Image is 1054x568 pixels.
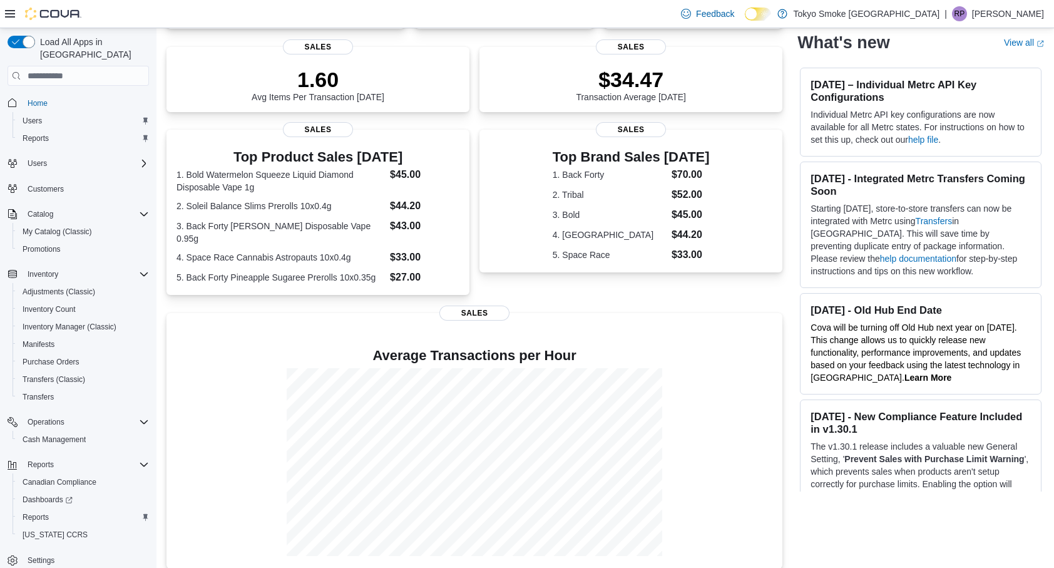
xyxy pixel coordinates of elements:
button: Inventory [3,266,154,283]
button: Reports [3,456,154,473]
span: Settings [28,555,54,565]
button: [US_STATE] CCRS [13,526,154,544]
input: Dark Mode [745,8,771,21]
span: Home [28,98,48,108]
span: Reports [23,512,49,522]
dt: 1. Back Forty [553,168,667,181]
a: [US_STATE] CCRS [18,527,93,542]
a: Transfers [916,216,953,226]
button: Users [3,155,154,172]
a: Customers [23,182,69,197]
span: Reports [18,510,149,525]
span: Washington CCRS [18,527,149,542]
span: Sales [439,306,509,321]
a: Transfers [18,390,59,405]
span: Inventory [23,267,149,282]
dt: 5. Space Race [553,249,667,261]
a: help documentation [880,254,956,264]
span: [US_STATE] CCRS [23,530,88,540]
span: Reports [23,457,149,472]
button: Operations [23,415,69,430]
span: Manifests [18,337,149,352]
a: Home [23,96,53,111]
span: Users [28,158,47,168]
a: Adjustments (Classic) [18,284,100,299]
a: Inventory Count [18,302,81,317]
button: Cash Management [13,431,154,448]
a: help file [908,135,938,145]
span: Customers [28,184,64,194]
dd: $27.00 [390,270,459,285]
button: Reports [23,457,59,472]
h3: Top Brand Sales [DATE] [553,150,710,165]
span: Purchase Orders [18,354,149,369]
button: Customers [3,180,154,198]
button: Transfers [13,388,154,406]
span: Sales [596,39,666,54]
a: Dashboards [18,492,78,507]
button: Catalog [23,207,58,222]
dd: $45.00 [672,207,710,222]
span: Dashboards [23,495,73,505]
span: Operations [28,417,64,427]
dt: 4. [GEOGRAPHIC_DATA] [553,229,667,241]
span: Reports [23,133,49,143]
span: Settings [23,552,149,568]
span: My Catalog (Classic) [18,224,149,239]
span: Users [18,113,149,128]
button: Inventory Manager (Classic) [13,318,154,336]
button: Purchase Orders [13,353,154,371]
span: Customers [23,181,149,197]
dt: 4. Space Race Cannabis Astropauts 10x0.4g [177,251,385,264]
span: My Catalog (Classic) [23,227,92,237]
h3: [DATE] - Old Hub End Date [811,304,1031,316]
span: RP [954,6,965,21]
dd: $33.00 [390,250,459,265]
span: Home [23,95,149,110]
span: Transfers [18,390,149,405]
button: Catalog [3,205,154,223]
span: Feedback [696,8,734,20]
span: Sales [596,122,666,137]
span: Purchase Orders [23,357,79,367]
span: Transfers [23,392,54,402]
a: Reports [18,131,54,146]
p: Individual Metrc API key configurations are now available for all Metrc states. For instructions ... [811,108,1031,146]
dt: 3. Back Forty [PERSON_NAME] Disposable Vape 0.95g [177,220,385,245]
span: Inventory [28,269,58,279]
button: Transfers (Classic) [13,371,154,388]
button: Canadian Compliance [13,473,154,491]
span: Promotions [23,244,61,254]
div: Avg Items Per Transaction [DATE] [252,67,384,102]
a: Transfers (Classic) [18,372,90,387]
span: Catalog [23,207,149,222]
dd: $45.00 [390,167,459,182]
strong: Learn More [904,373,951,383]
p: | [944,6,947,21]
dd: $52.00 [672,187,710,202]
dt: 3. Bold [553,209,667,221]
a: View allExternal link [1004,38,1044,48]
span: Reports [28,460,54,470]
a: Purchase Orders [18,354,84,369]
span: Sales [283,39,353,54]
a: Cash Management [18,432,91,447]
span: Adjustments (Classic) [23,287,95,297]
img: Cova [25,8,81,20]
svg: External link [1036,39,1044,47]
a: Canadian Compliance [18,475,101,490]
h3: [DATE] – Individual Metrc API Key Configurations [811,78,1031,103]
h3: [DATE] - Integrated Metrc Transfers Coming Soon [811,172,1031,197]
button: Reports [13,130,154,147]
a: Promotions [18,242,66,257]
h4: Average Transactions per Hour [177,348,772,363]
span: Transfers (Classic) [23,374,85,385]
span: Reports [18,131,149,146]
span: Load All Apps in [GEOGRAPHIC_DATA] [35,36,149,61]
a: Manifests [18,337,59,352]
p: [PERSON_NAME] [972,6,1044,21]
dd: $33.00 [672,247,710,262]
span: Users [23,156,149,171]
button: Promotions [13,240,154,258]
